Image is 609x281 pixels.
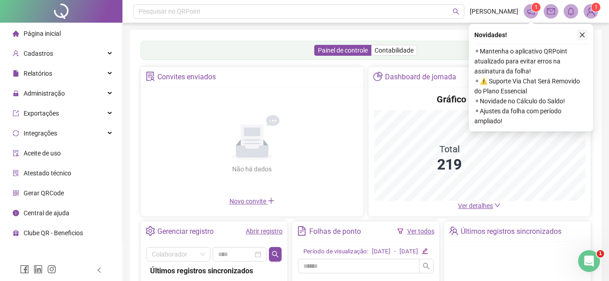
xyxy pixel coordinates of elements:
div: [DATE] [372,247,390,257]
span: qrcode [13,190,19,196]
span: file-text [297,226,307,236]
span: pie-chart [373,72,383,81]
span: search [272,251,279,258]
span: instagram [47,265,56,274]
span: Gerar QRCode [24,189,64,197]
div: Não há dados [210,164,294,174]
div: Gerenciar registro [157,224,214,239]
span: gift [13,230,19,236]
div: [DATE] [400,247,418,257]
span: Central de ajuda [24,209,69,217]
div: Últimos registros sincronizados [461,224,561,239]
a: Ver todos [407,228,434,235]
div: Folhas de ponto [309,224,361,239]
div: Últimos registros sincronizados [150,265,278,276]
span: setting [146,226,155,236]
span: export [13,110,19,116]
span: Ver detalhes [458,202,493,209]
span: audit [13,150,19,156]
span: left [96,267,102,273]
h4: Gráfico [437,93,466,106]
span: notification [527,7,535,15]
div: Período de visualização: [303,247,368,257]
span: Contabilidade [375,47,414,54]
span: Cadastros [24,50,53,57]
span: edit [422,248,428,254]
span: search [423,262,430,270]
span: mail [547,7,555,15]
span: ⚬ Ajustes da folha com período ampliado! [474,106,588,126]
span: lock [13,90,19,97]
span: Integrações [24,130,57,137]
span: 1 [535,4,538,10]
span: home [13,30,19,37]
span: file [13,70,19,77]
span: Exportações [24,110,59,117]
span: user-add [13,50,19,57]
span: Página inicial [24,30,61,37]
span: Relatórios [24,70,52,77]
sup: 1 [531,3,541,12]
span: Novo convite [229,198,275,205]
span: info-circle [13,210,19,216]
div: - [394,247,396,257]
span: Administração [24,90,65,97]
a: Abrir registro [246,228,283,235]
span: bell [567,7,575,15]
span: solution [146,72,155,81]
span: 1 [597,250,604,257]
span: down [494,202,501,208]
span: filter [397,228,404,234]
a: Ver detalhes down [458,202,501,209]
span: [PERSON_NAME] [470,6,518,16]
span: 1 [594,4,598,10]
span: plus [268,197,275,204]
span: linkedin [34,265,43,274]
span: ⚬ ⚠️ Suporte Via Chat Será Removido do Plano Essencial [474,76,588,96]
div: Dashboard de jornada [385,69,456,85]
span: Painel de controle [318,47,368,54]
span: Clube QR - Beneficios [24,229,83,237]
span: facebook [20,265,29,274]
span: team [449,226,458,236]
img: 73614 [584,5,598,18]
span: Atestado técnico [24,170,71,177]
span: Aceite de uso [24,150,61,157]
span: ⚬ Mantenha o aplicativo QRPoint atualizado para evitar erros na assinatura da folha! [474,46,588,76]
span: Novidades ! [474,30,507,40]
span: solution [13,170,19,176]
div: Convites enviados [157,69,216,85]
iframe: Intercom live chat [578,250,600,272]
span: close [579,32,585,38]
span: sync [13,130,19,136]
span: search [453,8,459,15]
span: ⚬ Novidade no Cálculo do Saldo! [474,96,588,106]
sup: Atualize o seu contato no menu Meus Dados [591,3,600,12]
